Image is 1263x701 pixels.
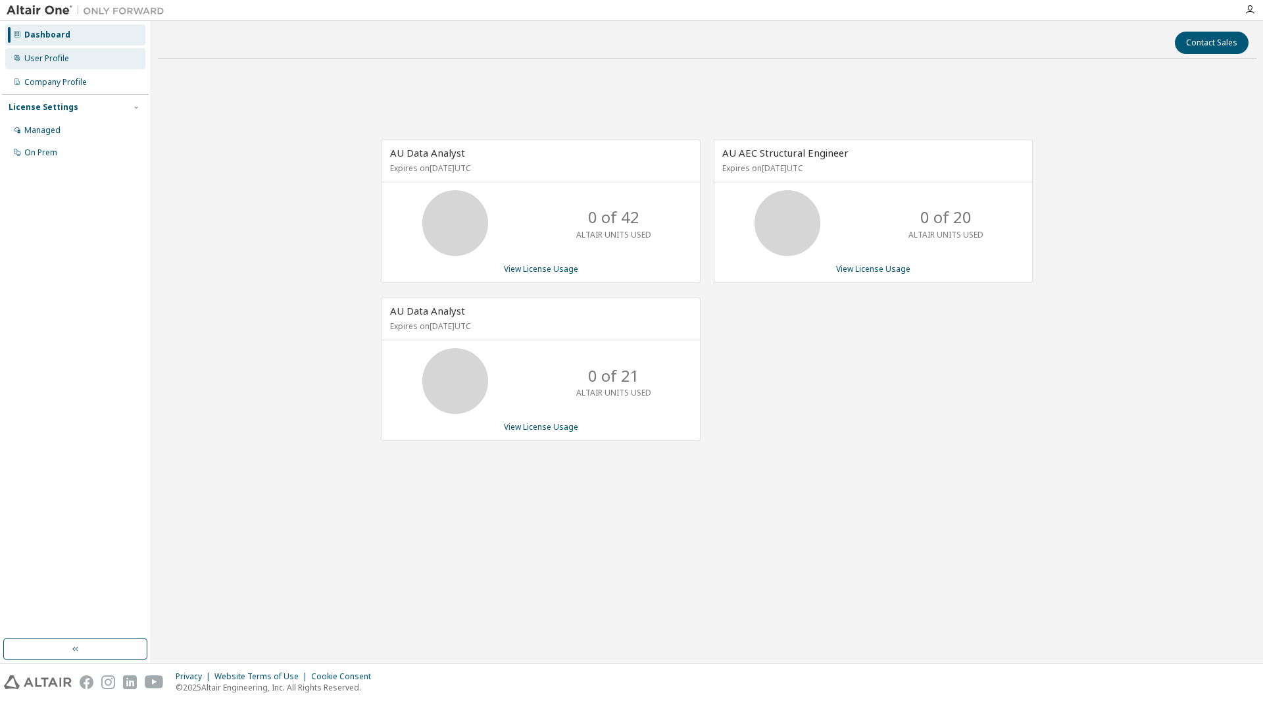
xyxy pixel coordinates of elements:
p: ALTAIR UNITS USED [576,387,651,398]
p: Expires on [DATE] UTC [390,321,689,332]
div: License Settings [9,102,78,113]
div: On Prem [24,147,57,158]
button: Contact Sales [1175,32,1249,54]
img: Altair One [7,4,171,17]
img: linkedin.svg [123,675,137,689]
p: Expires on [DATE] UTC [722,163,1021,174]
p: ALTAIR UNITS USED [576,229,651,240]
p: ALTAIR UNITS USED [908,229,983,240]
p: Expires on [DATE] UTC [390,163,689,174]
p: © 2025 Altair Engineering, Inc. All Rights Reserved. [176,682,379,693]
p: 0 of 20 [920,206,972,228]
div: User Profile [24,53,69,64]
div: Managed [24,125,61,136]
div: Company Profile [24,77,87,88]
p: 0 of 42 [588,206,639,228]
div: Privacy [176,671,214,682]
a: View License Usage [504,263,578,274]
img: youtube.svg [145,675,164,689]
span: AU AEC Structural Engineer [722,146,849,159]
div: Cookie Consent [311,671,379,682]
a: View License Usage [836,263,910,274]
div: Website Terms of Use [214,671,311,682]
p: 0 of 21 [588,365,639,387]
div: Dashboard [24,30,70,40]
img: altair_logo.svg [4,675,72,689]
a: View License Usage [504,421,578,432]
span: AU Data Analyst [390,304,465,317]
span: AU Data Analyst [390,146,465,159]
img: instagram.svg [101,675,115,689]
img: facebook.svg [80,675,93,689]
